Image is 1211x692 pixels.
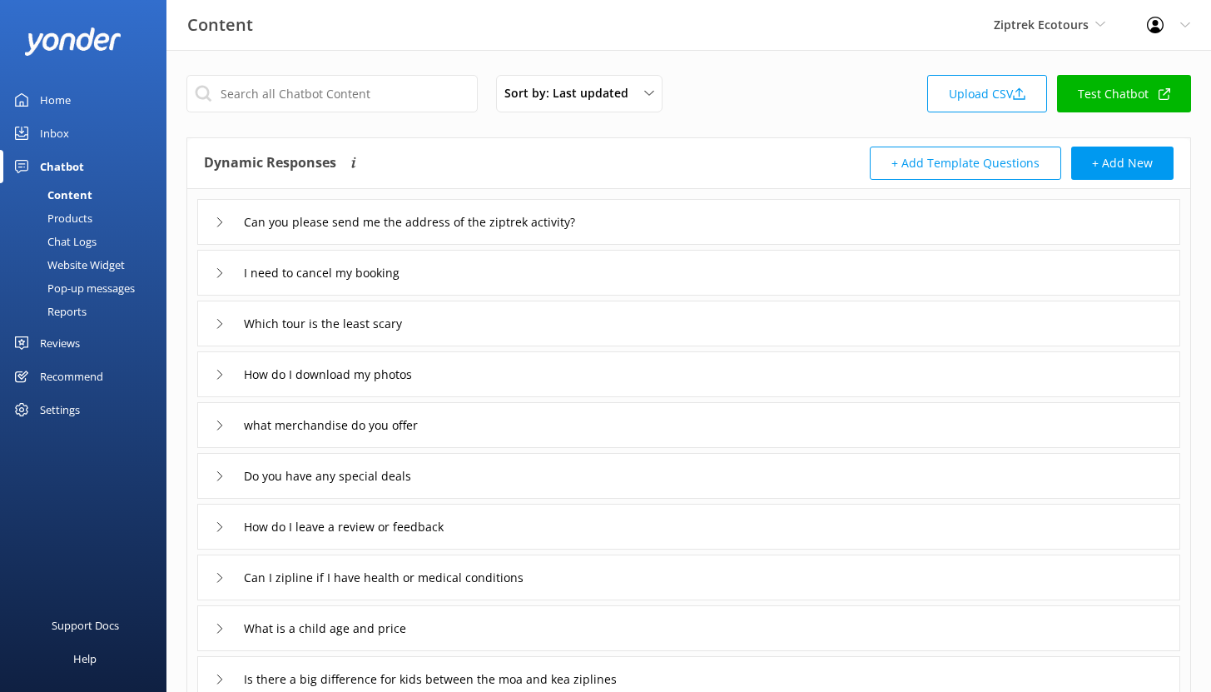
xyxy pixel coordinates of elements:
button: + Add Template Questions [870,147,1061,180]
div: Pop-up messages [10,276,135,300]
div: Help [73,642,97,675]
a: Chat Logs [10,230,166,253]
input: Search all Chatbot Content [186,75,478,112]
h3: Content [187,12,253,38]
div: Recommend [40,360,103,393]
div: Products [10,207,92,230]
div: Website Widget [10,253,125,276]
button: + Add New [1071,147,1174,180]
a: Test Chatbot [1057,75,1191,112]
a: Reports [10,300,166,323]
div: Chatbot [40,150,84,183]
div: Home [40,83,71,117]
h4: Dynamic Responses [204,147,336,180]
div: Reviews [40,326,80,360]
span: Sort by: Last updated [504,84,638,102]
span: Ziptrek Ecotours [994,17,1089,32]
div: Support Docs [52,609,119,642]
a: Products [10,207,166,230]
div: Settings [40,393,80,426]
a: Upload CSV [927,75,1047,112]
a: Content [10,183,166,207]
div: Chat Logs [10,230,97,253]
div: Inbox [40,117,69,150]
a: Pop-up messages [10,276,166,300]
a: Website Widget [10,253,166,276]
div: Reports [10,300,87,323]
img: yonder-white-logo.png [25,27,121,55]
div: Content [10,183,92,207]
